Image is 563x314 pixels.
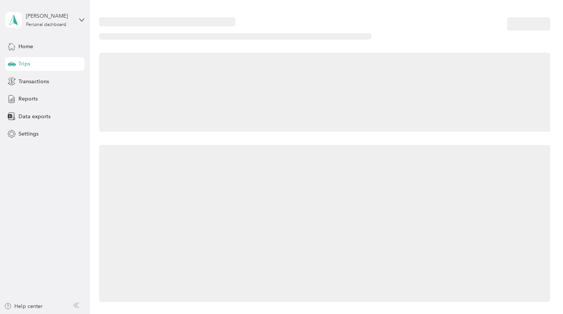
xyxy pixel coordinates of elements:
span: Home [18,43,33,50]
div: Personal dashboard [26,23,66,27]
span: Data exports [18,113,50,120]
span: Transactions [18,78,49,85]
span: Reports [18,95,38,103]
span: Settings [18,130,38,138]
span: Trips [18,60,30,68]
div: [PERSON_NAME] [26,12,73,20]
button: Help center [4,302,43,310]
iframe: Everlance-gr Chat Button Frame [521,272,563,314]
